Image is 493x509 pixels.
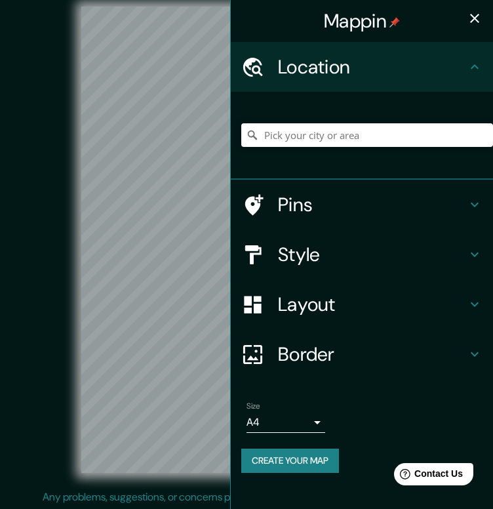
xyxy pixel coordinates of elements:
[81,7,411,473] canvas: Map
[246,401,260,412] label: Size
[231,180,493,230] div: Pins
[278,342,467,366] h4: Border
[278,193,467,216] h4: Pins
[389,17,400,28] img: pin-icon.png
[231,42,493,92] div: Location
[231,279,493,329] div: Layout
[43,489,446,505] p: Any problems, suggestions, or concerns please email .
[231,230,493,279] div: Style
[246,412,325,433] div: A4
[241,123,493,147] input: Pick your city or area
[278,55,467,79] h4: Location
[278,243,467,266] h4: Style
[278,293,467,316] h4: Layout
[241,449,339,473] button: Create your map
[324,9,400,33] h4: Mappin
[376,458,479,495] iframe: Help widget launcher
[231,329,493,379] div: Border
